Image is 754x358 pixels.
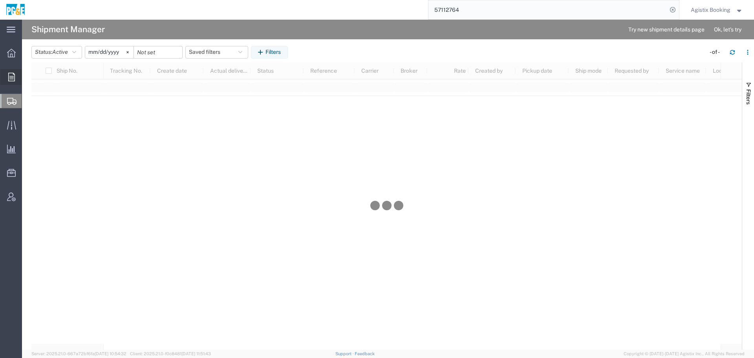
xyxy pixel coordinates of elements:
[181,351,211,356] span: [DATE] 11:51:43
[5,4,26,16] img: logo
[690,5,743,15] button: Agistix Booking
[745,89,752,105] span: Filters
[85,46,134,58] input: Not set
[31,351,126,356] span: Server: 2025.21.0-667a72bf6fa
[251,46,288,59] button: Filters
[31,46,82,59] button: Status:Active
[707,23,748,36] button: Ok, let's try
[355,351,375,356] a: Feedback
[335,351,355,356] a: Support
[134,46,182,58] input: Not set
[624,351,745,357] span: Copyright © [DATE]-[DATE] Agistix Inc., All Rights Reserved
[130,351,211,356] span: Client: 2025.21.0-f0c8481
[710,48,723,56] div: - of -
[52,49,68,55] span: Active
[691,6,730,14] span: Agistix Booking
[428,0,667,19] input: Search for shipment number, reference number
[628,26,705,34] span: Try new shipment details page
[185,46,248,59] button: Saved filters
[31,20,105,39] h4: Shipment Manager
[95,351,126,356] span: [DATE] 10:54:32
